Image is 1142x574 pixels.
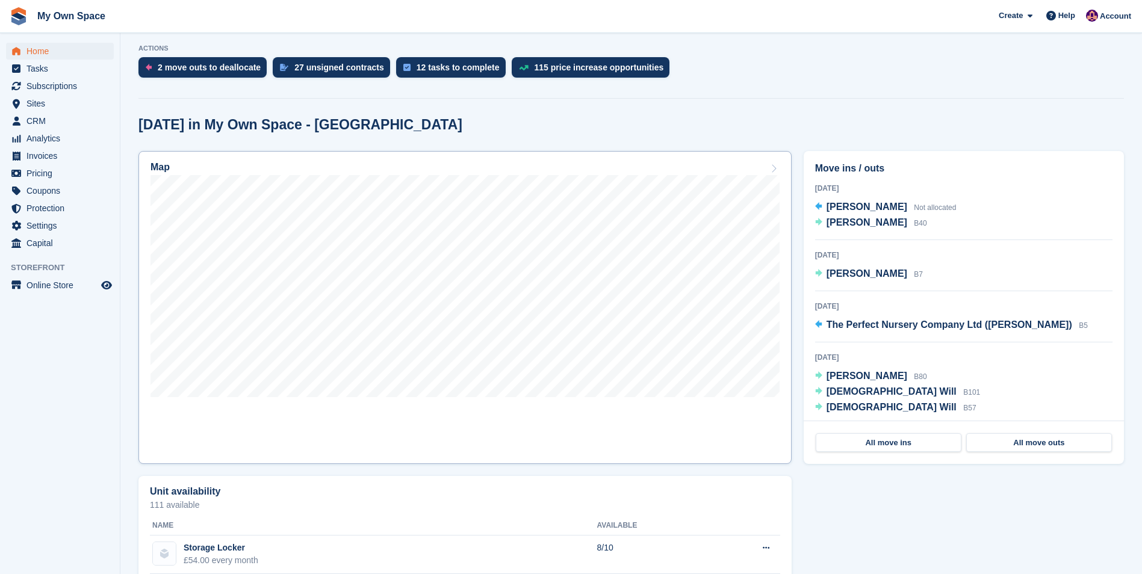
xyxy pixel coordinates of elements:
a: All move outs [966,433,1112,452]
a: menu [6,165,114,182]
a: menu [6,60,114,77]
div: [DATE] [815,250,1113,261]
div: 2 move outs to deallocate [158,63,261,72]
a: menu [6,182,114,199]
span: [DEMOGRAPHIC_DATA] Will [827,402,957,412]
div: 27 unsigned contracts [294,63,384,72]
a: menu [6,43,114,60]
img: task-75834270c22a3079a89374b754ae025e5fb1db73e45f91037f5363f120a921f8.svg [403,64,411,71]
div: [DATE] [815,352,1113,363]
h2: Unit availability [150,486,220,497]
h2: [DATE] in My Own Space - [GEOGRAPHIC_DATA] [138,117,462,133]
img: Sergio Tartaglia [1086,10,1098,22]
div: [DATE] [815,301,1113,312]
span: B40 [914,219,926,227]
span: CRM [26,113,99,129]
p: 111 available [150,501,780,509]
span: Subscriptions [26,78,99,94]
span: Settings [26,217,99,234]
span: Online Store [26,277,99,294]
a: 27 unsigned contracts [273,57,396,84]
span: Account [1100,10,1131,22]
a: menu [6,217,114,234]
a: Map [138,151,792,464]
h2: Map [151,162,170,173]
a: 12 tasks to complete [396,57,512,84]
span: [DEMOGRAPHIC_DATA] Will [827,386,957,397]
span: Protection [26,200,99,217]
div: £54.00 every month [184,554,258,567]
p: ACTIONS [138,45,1124,52]
h2: Move ins / outs [815,161,1113,176]
a: menu [6,277,114,294]
a: [PERSON_NAME] B40 [815,215,927,231]
div: Storage Locker [184,542,258,554]
th: Available [597,516,710,535]
span: B80 [914,372,926,381]
span: B7 [914,270,923,279]
td: 8/10 [597,535,710,574]
span: [PERSON_NAME] [827,217,907,227]
span: Create [999,10,1023,22]
span: Invoices [26,147,99,164]
span: Pricing [26,165,99,182]
span: B101 [963,388,980,397]
span: [PERSON_NAME] [827,202,907,212]
span: Tasks [26,60,99,77]
img: stora-icon-8386f47178a22dfd0bd8f6a31ec36ba5ce8667c1dd55bd0f319d3a0aa187defe.svg [10,7,28,25]
img: contract_signature_icon-13c848040528278c33f63329250d36e43548de30e8caae1d1a13099fd9432cc5.svg [280,64,288,71]
span: The Perfect Nursery Company Ltd ([PERSON_NAME]) [827,319,1072,330]
a: menu [6,95,114,112]
a: menu [6,235,114,252]
a: menu [6,200,114,217]
a: [DEMOGRAPHIC_DATA] Will B57 [815,400,976,416]
span: [PERSON_NAME] [827,268,907,279]
span: Storefront [11,262,120,274]
span: Coupons [26,182,99,199]
span: [PERSON_NAME] [827,371,907,381]
a: My Own Space [33,6,110,26]
span: B57 [963,404,976,412]
a: All move ins [816,433,961,452]
div: [DATE] [815,183,1113,194]
span: Sites [26,95,99,112]
img: price_increase_opportunities-93ffe204e8149a01c8c9dc8f82e8f89637d9d84a8eef4429ea346261dce0b2c0.svg [519,65,529,70]
a: menu [6,130,114,147]
span: Not allocated [914,203,956,212]
span: B5 [1079,321,1088,330]
a: menu [6,147,114,164]
a: 2 move outs to deallocate [138,57,273,84]
span: Analytics [26,130,99,147]
div: 115 price increase opportunities [535,63,664,72]
img: blank-unit-type-icon-ffbac7b88ba66c5e286b0e438baccc4b9c83835d4c34f86887a83fc20ec27e7b.svg [153,542,176,565]
a: menu [6,113,114,129]
span: Home [26,43,99,60]
span: Capital [26,235,99,252]
a: 115 price increase opportunities [512,57,676,84]
a: [DEMOGRAPHIC_DATA] Will B101 [815,384,981,400]
a: The Perfect Nursery Company Ltd ([PERSON_NAME]) B5 [815,318,1088,333]
a: Preview store [99,278,114,292]
div: 12 tasks to complete [417,63,500,72]
span: Help [1058,10,1075,22]
th: Name [150,516,597,535]
a: [PERSON_NAME] Not allocated [815,200,957,215]
a: [PERSON_NAME] B7 [815,267,923,282]
a: menu [6,78,114,94]
a: [PERSON_NAME] B80 [815,369,927,384]
img: move_outs_to_deallocate_icon-f764333ba52eb49d3ac5e1228854f67142a1ed5810a6f6cc68b1a99e826820c5.svg [146,64,152,71]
